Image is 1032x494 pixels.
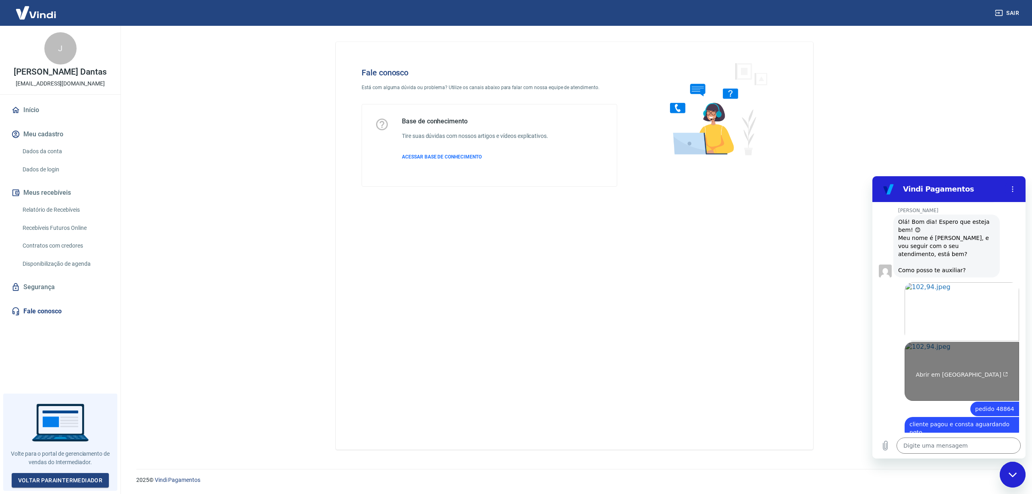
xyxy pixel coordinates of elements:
[16,79,105,88] p: [EMAIL_ADDRESS][DOMAIN_NAME]
[44,32,77,65] div: J
[402,154,482,160] span: ACESSAR BASE DE CONHECIMENTO
[10,125,111,143] button: Meu cadastro
[19,256,111,272] a: Disponibilização de agenda
[19,238,111,254] a: Contratos com credores
[993,6,1022,21] button: Sair
[136,476,1013,484] p: 2025 ©
[872,176,1026,459] iframe: Janela de mensagens
[402,117,548,125] h5: Base de conhecimento
[19,143,111,160] a: Dados da conta
[10,0,62,25] img: Vindi
[14,68,107,76] p: [PERSON_NAME] Dantas
[10,278,111,296] a: Segurança
[10,302,111,320] a: Fale conosco
[654,55,776,163] img: Fale conosco
[10,101,111,119] a: Início
[10,184,111,202] button: Meus recebíveis
[19,202,111,218] a: Relatório de Recebíveis
[402,132,548,140] h6: Tire suas dúvidas com nossos artigos e vídeos explicativos.
[155,477,200,483] a: Vindi Pagamentos
[1000,462,1026,488] iframe: Botão para abrir a janela de mensagens, conversa em andamento
[362,84,617,91] p: Está com alguma dúvida ou problema? Utilize os canais abaixo para falar com nossa equipe de atend...
[12,473,109,488] a: Voltar paraIntermediador
[19,220,111,236] a: Recebíveis Futuros Online
[402,153,548,160] a: ACESSAR BASE DE CONHECIMENTO
[19,161,111,178] a: Dados de login
[362,68,617,77] h4: Fale conosco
